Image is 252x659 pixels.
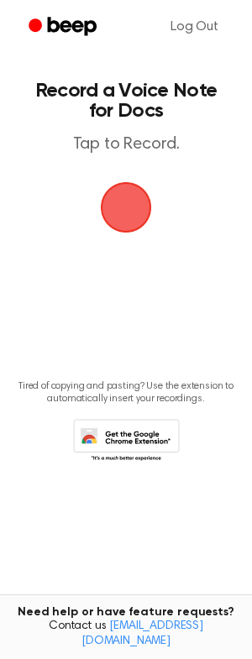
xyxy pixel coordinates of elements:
[154,7,235,47] a: Log Out
[30,81,222,121] h1: Record a Voice Note for Docs
[10,620,242,649] span: Contact us
[30,134,222,155] p: Tap to Record.
[13,380,239,405] p: Tired of copying and pasting? Use the extension to automatically insert your recordings.
[81,620,203,647] a: [EMAIL_ADDRESS][DOMAIN_NAME]
[17,11,112,44] a: Beep
[101,182,151,233] button: Beep Logo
